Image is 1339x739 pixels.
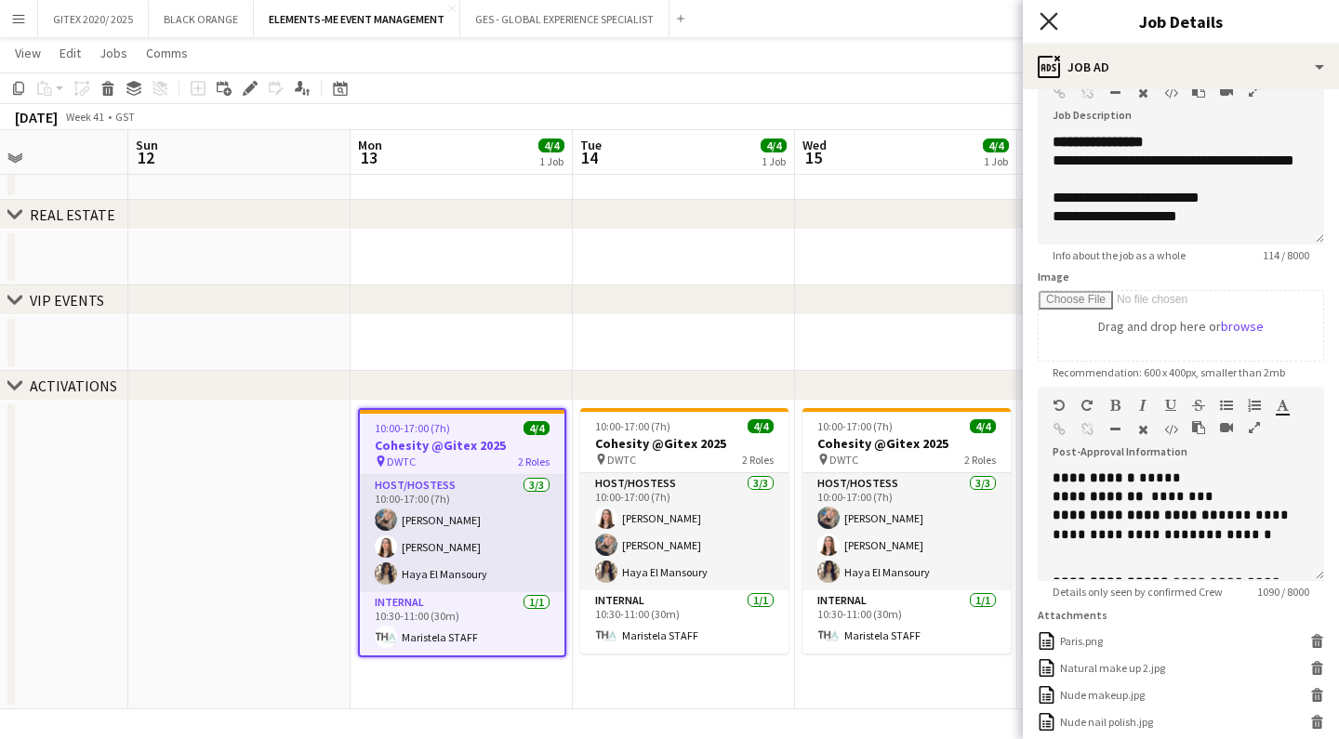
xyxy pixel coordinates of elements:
app-card-role: Host/Hostess3/310:00-17:00 (7h)[PERSON_NAME][PERSON_NAME]Haya El Mansoury [580,473,789,590]
span: Info about the job as a whole [1038,248,1200,262]
button: Clear Formatting [1136,422,1149,437]
app-job-card: 10:00-17:00 (7h)4/4Cohesity @Gitex 2025 DWTC2 RolesHost/Hostess3/310:00-17:00 (7h)[PERSON_NAME][P... [358,408,566,657]
span: 10:00-17:00 (7h) [595,419,670,433]
div: Nude makeup.jpg [1060,688,1145,702]
div: ACTIVATIONS [30,376,117,395]
button: Strikethrough [1192,398,1205,413]
div: REAL ESTATE [30,205,115,224]
h3: Job Details [1023,9,1339,33]
app-card-role: Host/Hostess3/310:00-17:00 (7h)[PERSON_NAME][PERSON_NAME]Haya El Mansoury [802,473,1011,590]
span: 14 [577,147,602,168]
span: Mon [358,137,382,153]
span: 4/4 [983,139,1009,152]
button: Paste as plain text [1192,420,1205,435]
span: Edit [60,45,81,61]
span: 4/4 [970,419,996,433]
div: 1 Job [539,154,563,168]
button: Insert video [1220,84,1233,99]
span: 10:00-17:00 (7h) [375,421,450,435]
span: 114 / 8000 [1248,248,1324,262]
div: GST [115,110,135,124]
button: Horizontal Line [1108,86,1121,100]
button: Unordered List [1220,398,1233,413]
button: Bold [1108,398,1121,413]
app-card-role: Internal1/110:30-11:00 (30m)Maristela STAFF [802,590,1011,653]
h3: Cohesity @Gitex 2025 [360,437,564,454]
span: Details only seen by confirmed Crew [1038,585,1238,599]
a: View [7,41,48,65]
span: 16 [1022,147,1048,168]
span: DWTC [829,453,858,467]
h3: Cohesity @Gitex 2025 [580,435,789,452]
div: Paris.png [1060,634,1103,648]
span: Sun [136,137,158,153]
button: HTML Code [1164,422,1177,437]
button: Insert video [1220,420,1233,435]
span: Week 41 [61,110,108,124]
button: ELEMENTS-ME EVENT MANAGEMENT [254,1,460,37]
span: Tue [580,137,602,153]
button: Text Color [1276,398,1289,413]
button: Clear Formatting [1136,86,1149,100]
button: Ordered List [1248,398,1261,413]
span: 15 [800,147,827,168]
div: [DATE] [15,108,58,126]
span: 1090 / 8000 [1242,585,1324,599]
button: GITEX 2020/ 2025 [38,1,149,37]
span: 13 [355,147,382,168]
span: 12 [133,147,158,168]
a: Jobs [92,41,135,65]
label: Attachments [1038,608,1107,622]
button: HTML Code [1164,86,1177,100]
button: Undo [1053,398,1066,413]
span: 4/4 [538,139,564,152]
span: 4/4 [761,139,787,152]
span: DWTC [387,455,416,468]
div: Job Ad [1023,45,1339,89]
span: View [15,45,41,61]
span: Recommendation: 600 x 400px, smaller than 2mb [1038,365,1300,379]
app-job-card: 10:00-17:00 (7h)4/4Cohesity @Gitex 2025 DWTC2 RolesHost/Hostess3/310:00-17:00 (7h)[PERSON_NAME][P... [580,408,789,653]
app-card-role: Internal1/110:30-11:00 (30m)Maristela STAFF [580,590,789,653]
button: Paste as plain text [1192,84,1205,99]
div: 1 Job [762,154,786,168]
span: 10:00-17:00 (7h) [817,419,893,433]
app-card-role: Internal1/110:30-11:00 (30m)Maristela STAFF [360,592,564,655]
div: Nude nail polish.jpg [1060,715,1153,729]
app-card-role: Host/Hostess3/310:00-17:00 (7h)[PERSON_NAME][PERSON_NAME]Haya El Mansoury [360,475,564,592]
a: Edit [52,41,88,65]
div: VIP EVENTS [30,291,104,310]
button: BLACK ORANGE [149,1,254,37]
button: Italic [1136,398,1149,413]
button: Redo [1080,398,1094,413]
h3: Cohesity @Gitex 2025 [802,435,1011,452]
button: GES - GLOBAL EXPERIENCE SPECIALIST [460,1,669,37]
span: 2 Roles [742,453,774,467]
span: Wed [802,137,827,153]
span: 2 Roles [518,455,550,468]
button: Underline [1164,398,1177,413]
div: Natural make up 2.jpg [1060,661,1165,675]
button: Horizontal Line [1108,422,1121,437]
button: Fullscreen [1248,420,1261,435]
span: Jobs [99,45,127,61]
button: Fullscreen [1248,84,1261,99]
div: 1 Job [984,154,1008,168]
app-job-card: 10:00-17:00 (7h)4/4Cohesity @Gitex 2025 DWTC2 RolesHost/Hostess3/310:00-17:00 (7h)[PERSON_NAME][P... [802,408,1011,653]
span: 2 Roles [964,453,996,467]
span: DWTC [607,453,636,467]
span: Comms [146,45,188,61]
span: 4/4 [748,419,774,433]
a: Comms [139,41,195,65]
span: 4/4 [524,421,550,435]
